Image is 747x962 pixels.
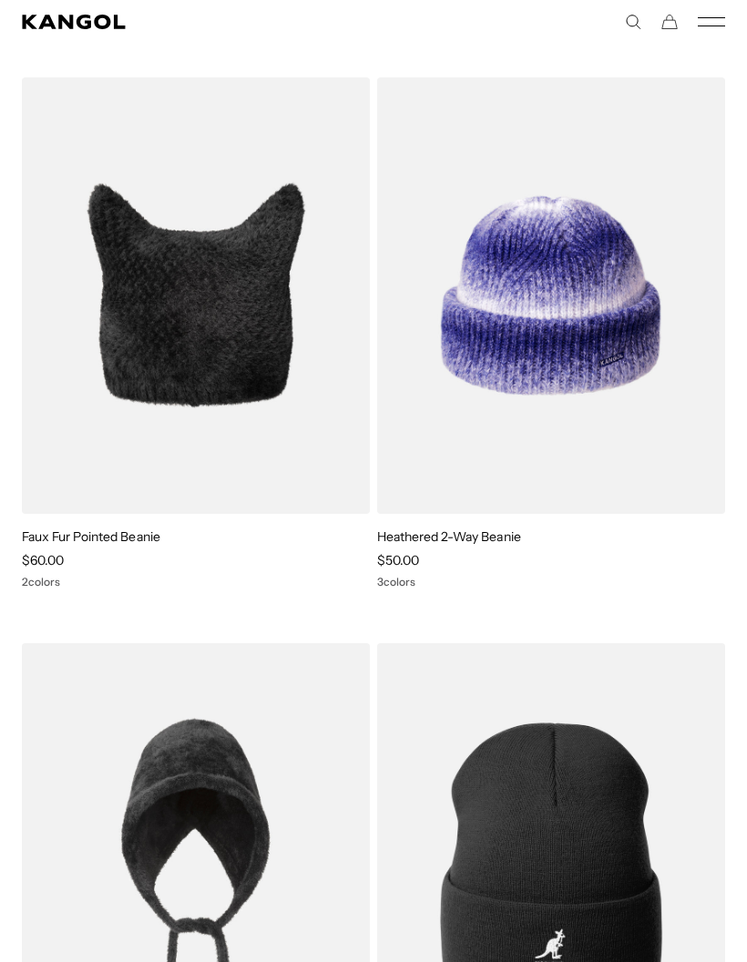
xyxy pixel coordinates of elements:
[377,528,521,545] a: Heathered 2-Way Beanie
[22,528,160,545] a: Faux Fur Pointed Beanie
[22,77,370,515] img: Faux Fur Pointed Beanie
[377,552,419,568] span: $50.00
[661,14,678,30] button: Cart
[22,576,370,588] div: 2 colors
[22,15,373,29] a: Kangol
[625,14,641,30] summary: Search here
[698,14,725,30] button: Mobile Menu
[377,576,725,588] div: 3 colors
[22,552,64,568] span: $60.00
[377,77,725,515] img: Heathered 2-Way Beanie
